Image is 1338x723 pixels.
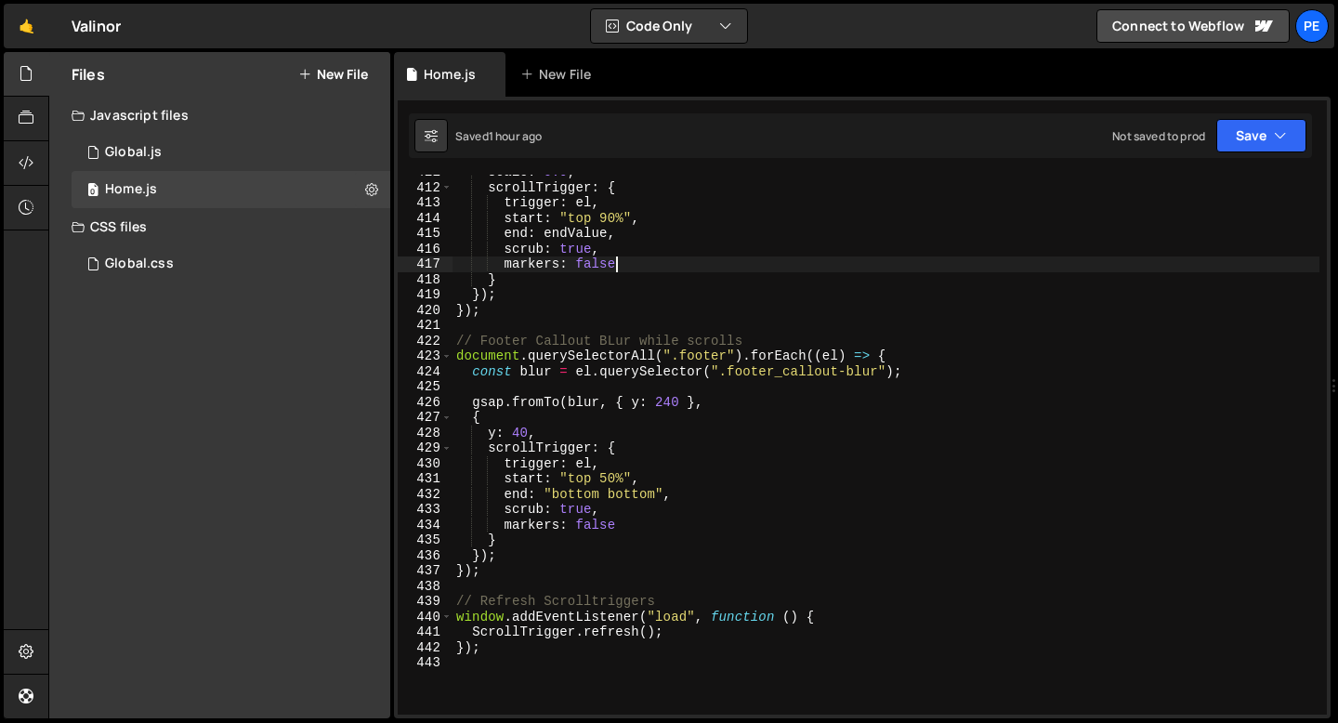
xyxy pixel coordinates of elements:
div: 16704/45653.js [72,134,390,171]
h2: Files [72,64,105,85]
div: 425 [398,379,453,395]
div: 414 [398,211,453,227]
div: 439 [398,594,453,610]
div: 412 [398,180,453,196]
a: 🤙 [4,4,49,48]
div: 417 [398,256,453,272]
div: 422 [398,334,453,349]
div: 433 [398,502,453,518]
div: 421 [398,318,453,334]
button: Code Only [591,9,747,43]
button: Save [1216,119,1306,152]
div: Not saved to prod [1112,128,1205,144]
div: 416 [398,242,453,257]
div: 419 [398,287,453,303]
div: Valinor [72,15,121,37]
div: 424 [398,364,453,380]
div: 434 [398,518,453,533]
span: 0 [87,184,98,199]
button: New File [298,67,368,82]
div: 432 [398,487,453,503]
div: Saved [455,128,542,144]
div: 437 [398,563,453,579]
div: New File [520,65,598,84]
div: 436 [398,548,453,564]
div: 441 [398,624,453,640]
div: 423 [398,348,453,364]
div: 428 [398,426,453,441]
div: Javascript files [49,97,390,134]
div: 16704/45678.css [72,245,390,283]
div: Global.css [105,256,174,272]
div: Global.js [105,144,162,161]
div: 435 [398,532,453,548]
div: 430 [398,456,453,472]
div: CSS files [49,208,390,245]
div: 415 [398,226,453,242]
div: 1 hour ago [489,128,543,144]
div: 438 [398,579,453,595]
div: 420 [398,303,453,319]
div: 16704/45652.js [72,171,390,208]
div: 427 [398,410,453,426]
a: Pe [1295,9,1329,43]
div: 442 [398,640,453,656]
div: Home.js [105,181,157,198]
div: 429 [398,440,453,456]
div: Home.js [424,65,476,84]
div: 431 [398,471,453,487]
div: 413 [398,195,453,211]
div: 440 [398,610,453,625]
a: Connect to Webflow [1096,9,1290,43]
div: 426 [398,395,453,411]
div: 443 [398,655,453,671]
div: 418 [398,272,453,288]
